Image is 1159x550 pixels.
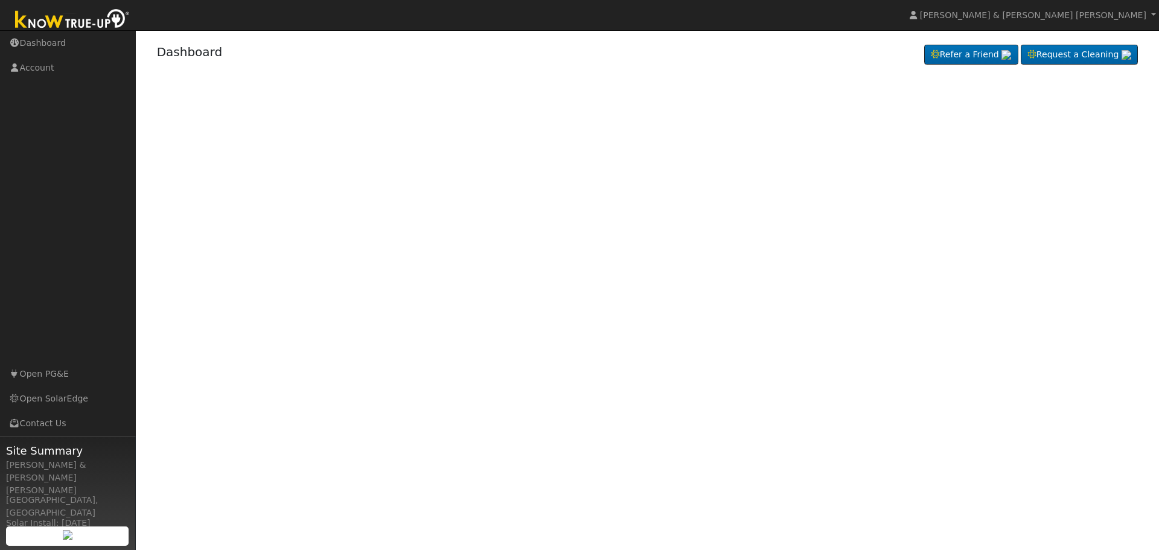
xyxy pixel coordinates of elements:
div: [PERSON_NAME] & [PERSON_NAME] [PERSON_NAME] [6,459,129,497]
img: retrieve [1001,50,1011,60]
a: Dashboard [157,45,223,59]
img: retrieve [63,530,72,540]
img: Know True-Up [9,7,136,34]
span: Site Summary [6,443,129,459]
div: System Size: 8.64 kW [6,526,129,539]
div: Solar Install: [DATE] [6,517,129,529]
img: retrieve [1122,50,1131,60]
div: [GEOGRAPHIC_DATA], [GEOGRAPHIC_DATA] [6,494,129,519]
span: [PERSON_NAME] & [PERSON_NAME] [PERSON_NAME] [920,10,1146,20]
a: Refer a Friend [924,45,1018,65]
a: Request a Cleaning [1021,45,1138,65]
